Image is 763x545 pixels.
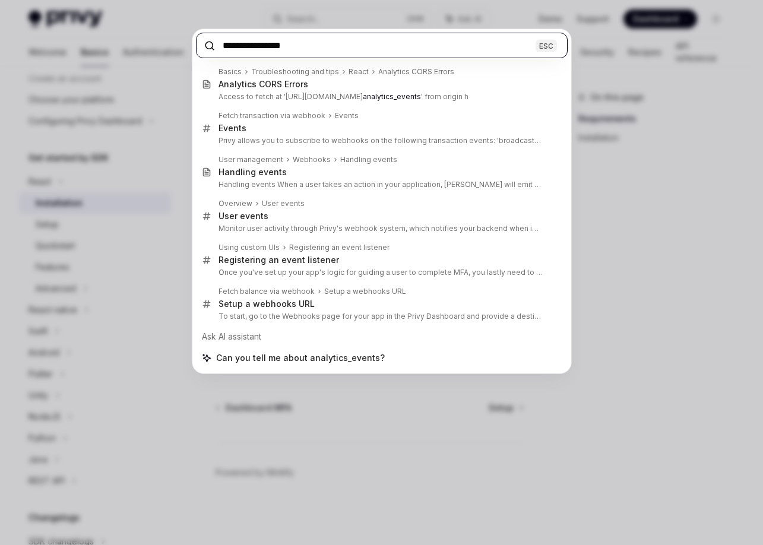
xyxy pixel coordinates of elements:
div: Analytics CORS Errors [219,79,308,90]
p: Access to fetch at '[URL][DOMAIN_NAME] ' from origin h [219,92,543,102]
div: User events [262,199,305,208]
div: Using custom UIs [219,243,280,252]
p: Handling events When a user takes an action in your application, [PERSON_NAME] will emit a webhoo... [219,180,543,189]
div: Handling events [219,167,287,178]
div: Events [219,123,246,134]
div: Webhooks [293,155,331,164]
div: Ask AI assistant [196,326,568,347]
div: Analytics CORS Errors [378,67,454,77]
div: User management [219,155,283,164]
p: Privy allows you to subscribe to webhooks on the following transaction events: 'broadcasted' refers [219,136,543,145]
div: Registering an event listener [289,243,390,252]
span: Can you tell me about analytics_events? [216,352,385,364]
div: Events [335,111,359,121]
p: Once you've set up your app's logic for guiding a user to complete MFA, you lastly need to configure [219,268,543,277]
div: Setup a webhooks URL [324,287,406,296]
b: analytics_events [363,92,421,101]
div: Troubleshooting and tips [251,67,339,77]
div: React [349,67,369,77]
div: Handling events [340,155,397,164]
p: Monitor user activity through Privy's webhook system, which notifies your backend when important eve [219,224,543,233]
div: Basics [219,67,242,77]
p: To start, go to the Webhooks page for your app in the Privy Dashboard and provide a destination URL [219,312,543,321]
div: Fetch transaction via webhook [219,111,325,121]
div: Overview [219,199,252,208]
div: Fetch balance via webhook [219,287,315,296]
div: User events [219,211,268,221]
div: ESC [536,39,557,52]
div: Registering an event listener [219,255,339,265]
div: Setup a webhooks URL [219,299,315,309]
